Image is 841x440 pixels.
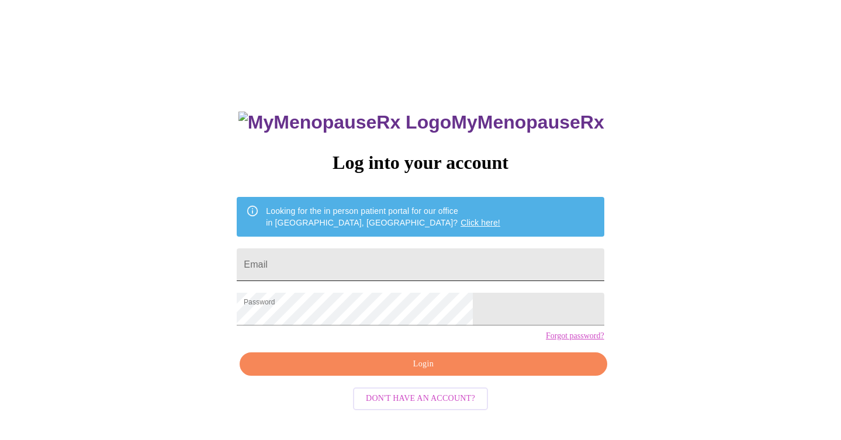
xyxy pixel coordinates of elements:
a: Don't have an account? [350,393,491,403]
img: MyMenopauseRx Logo [238,112,451,133]
span: Don't have an account? [366,392,475,406]
div: Looking for the in person patient portal for our office in [GEOGRAPHIC_DATA], [GEOGRAPHIC_DATA]? [266,200,500,233]
button: Don't have an account? [353,387,488,410]
span: Login [253,357,593,372]
h3: MyMenopauseRx [238,112,604,133]
h3: Log into your account [237,152,604,174]
button: Login [240,352,607,376]
a: Click here! [461,218,500,227]
a: Forgot password? [546,331,604,341]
